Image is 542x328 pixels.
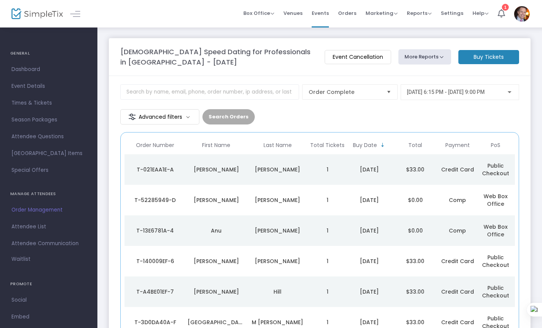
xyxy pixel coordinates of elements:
[10,46,87,61] h4: GENERAL
[502,4,509,11] div: 1
[120,47,317,67] m-panel-title: [DEMOGRAPHIC_DATA] Speed Dating for Professionals in [GEOGRAPHIC_DATA] - [DATE]
[126,196,184,204] div: T-52285949-D
[249,257,306,265] div: Walding
[441,288,474,296] span: Credit Card
[353,142,377,149] span: Buy Date
[188,196,245,204] div: Ozzie
[407,10,432,17] span: Reports
[126,318,184,326] div: T-3D0DA40A-F
[243,10,274,17] span: Box Office
[11,132,86,142] span: Attendee Questions
[408,142,422,149] span: Total
[441,3,463,23] span: Settings
[441,257,474,265] span: Credit Card
[383,85,394,99] button: Select
[482,254,509,269] span: Public Checkout
[484,223,508,238] span: Web Box Office
[308,136,346,154] th: Total Tickets
[128,113,136,121] img: filter
[126,166,184,173] div: T-021EAA1E-A
[283,3,303,23] span: Venues
[348,166,390,173] div: 9/15/2025
[11,98,86,108] span: Times & Tickets
[441,166,474,173] span: Credit Card
[392,215,438,246] td: $0.00
[392,154,438,185] td: $33.00
[348,196,390,204] div: 9/15/2025
[392,276,438,307] td: $33.00
[366,10,398,17] span: Marketing
[249,318,306,326] div: M Chisholm
[120,109,199,124] m-button: Advanced filters
[348,227,390,234] div: 9/15/2025
[120,84,299,100] input: Search by name, email, phone, order number, ip address, or last 4 digits of card
[249,227,306,234] div: Singh
[188,288,245,296] div: Kevin
[126,257,184,265] div: T-140009EF-6
[11,239,86,249] span: Attendee Communication
[10,276,87,292] h4: PROMOTE
[11,149,86,158] span: [GEOGRAPHIC_DATA] Items
[11,255,31,263] span: Waitlist
[126,227,184,234] div: T-13E6781A-4
[188,166,245,173] div: Ruperto
[11,295,86,305] span: Social
[491,142,500,149] span: PoS
[202,142,230,149] span: First Name
[407,89,485,95] span: [DATE] 6:15 PM - [DATE] 9:00 PM
[10,186,87,202] h4: MANAGE ATTENDEES
[445,142,470,149] span: Payment
[482,284,509,299] span: Public Checkout
[11,81,86,91] span: Event Details
[11,312,86,322] span: Embed
[449,196,466,204] span: Comp
[392,185,438,215] td: $0.00
[482,162,509,177] span: Public Checkout
[249,288,306,296] div: Hill
[392,246,438,276] td: $33.00
[472,10,489,17] span: Help
[249,166,306,173] div: Arvelo
[484,192,508,208] span: Web Box Office
[11,165,86,175] span: Special Offers
[188,227,245,234] div: Anu
[136,142,174,149] span: Order Number
[11,205,86,215] span: Order Management
[398,49,451,65] button: More Reports
[308,185,346,215] td: 1
[380,142,386,148] span: Sortable
[338,3,356,23] span: Orders
[312,3,329,23] span: Events
[441,318,474,326] span: Credit Card
[308,154,346,185] td: 1
[309,88,380,96] span: Order Complete
[449,227,466,234] span: Comp
[11,65,86,74] span: Dashboard
[126,288,184,296] div: T-A4BE01EF-7
[348,318,390,326] div: 9/14/2025
[11,115,86,125] span: Season Packages
[325,50,391,64] m-button: Event Cancellation
[308,246,346,276] td: 1
[308,215,346,246] td: 1
[348,288,390,296] div: 9/14/2025
[348,257,390,265] div: 9/15/2025
[249,196,306,204] div: Santana
[11,222,86,232] span: Attendee List
[308,276,346,307] td: 1
[458,50,519,64] m-button: Buy Tickets
[188,257,245,265] div: Kyle
[188,318,245,326] div: Devon
[264,142,292,149] span: Last Name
